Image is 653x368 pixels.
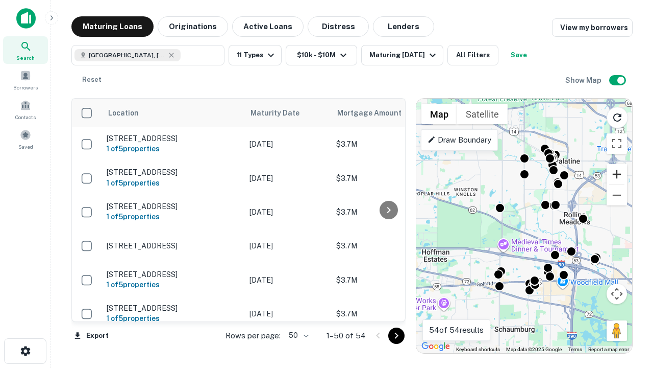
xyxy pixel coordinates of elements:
p: [STREET_ADDRESS] [107,134,239,143]
span: Contacts [15,113,36,121]
button: $10k - $10M [286,45,357,65]
th: Location [102,99,244,127]
img: capitalize-icon.png [16,8,36,29]
a: Saved [3,125,48,153]
button: Show street map [421,104,457,124]
button: Maturing Loans [71,16,154,37]
span: Maturity Date [250,107,313,119]
p: [DATE] [249,206,326,218]
p: 1–50 of 54 [326,330,366,342]
h6: 1 of 5 properties [107,313,239,324]
button: Keyboard shortcuts [456,346,500,353]
p: [DATE] [249,274,326,286]
a: Open this area in Google Maps (opens a new window) [419,340,453,353]
p: $3.7M [336,308,438,319]
p: Draw Boundary [428,134,491,146]
button: Go to next page [388,328,405,344]
a: Contacts [3,96,48,123]
img: Google [419,340,453,353]
button: Distress [308,16,369,37]
span: Map data ©2025 Google [506,347,562,352]
iframe: Chat Widget [602,254,653,303]
a: Terms (opens in new tab) [568,347,582,352]
p: [STREET_ADDRESS] [107,304,239,313]
p: [STREET_ADDRESS] [107,168,239,177]
div: 50 [285,328,310,343]
div: 0 0 [416,99,632,353]
a: Borrowers [3,66,48,94]
p: 54 of 54 results [429,324,484,336]
button: Drag Pegman onto the map to open Street View [607,320,627,341]
a: Search [3,36,48,64]
p: $3.7M [336,274,438,286]
h6: 1 of 5 properties [107,143,239,154]
button: 11 Types [229,45,282,65]
a: Report a map error [588,347,629,352]
p: [DATE] [249,139,326,150]
div: Maturing [DATE] [369,49,439,61]
span: Mortgage Amount [337,107,415,119]
p: [STREET_ADDRESS] [107,202,239,211]
a: View my borrowers [552,18,633,37]
button: Zoom out [607,185,627,205]
p: [DATE] [249,240,326,251]
th: Maturity Date [244,99,331,127]
th: Mortgage Amount [331,99,443,127]
button: Toggle fullscreen view [607,133,627,154]
span: Saved [18,143,33,151]
button: Reload search area [607,107,628,128]
button: Maturing [DATE] [361,45,443,65]
span: Search [16,54,35,62]
span: [GEOGRAPHIC_DATA], [GEOGRAPHIC_DATA] [89,51,165,60]
h6: 1 of 5 properties [107,211,239,222]
span: Location [108,107,139,119]
button: Export [71,328,111,343]
p: [DATE] [249,308,326,319]
p: [DATE] [249,173,326,184]
h6: Show Map [565,75,603,86]
p: [STREET_ADDRESS] [107,241,239,250]
p: $3.7M [336,240,438,251]
button: Save your search to get updates of matches that match your search criteria. [503,45,535,65]
p: $3.7M [336,206,438,218]
p: [STREET_ADDRESS] [107,270,239,279]
button: Show satellite imagery [457,104,508,124]
p: $3.7M [336,173,438,184]
button: Reset [76,70,108,90]
button: Originations [158,16,228,37]
p: $3.7M [336,139,438,150]
span: Borrowers [13,83,38,91]
button: All Filters [447,45,498,65]
button: Zoom in [607,164,627,185]
h6: 1 of 5 properties [107,177,239,189]
button: Active Loans [232,16,304,37]
h6: 1 of 5 properties [107,279,239,290]
button: Lenders [373,16,434,37]
p: Rows per page: [225,330,281,342]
